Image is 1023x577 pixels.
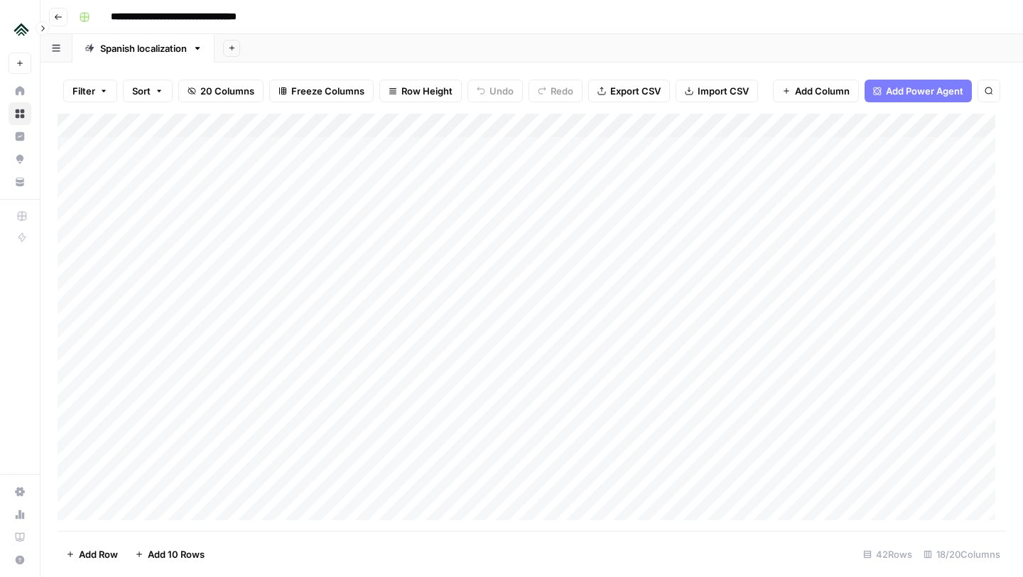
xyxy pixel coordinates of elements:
a: Usage [9,503,31,526]
span: Export CSV [610,84,661,98]
span: Row Height [401,84,453,98]
button: 20 Columns [178,80,264,102]
span: 20 Columns [200,84,254,98]
a: Settings [9,480,31,503]
span: Redo [551,84,573,98]
img: Uplisting Logo [9,16,34,42]
span: Filter [72,84,95,98]
span: Add Column [795,84,850,98]
div: 18/20 Columns [918,543,1006,566]
button: Filter [63,80,117,102]
span: Sort [132,84,151,98]
span: Add Power Agent [886,84,963,98]
a: Opportunities [9,148,31,171]
a: Insights [9,125,31,148]
button: Help + Support [9,549,31,571]
button: Sort [123,80,173,102]
a: Home [9,80,31,102]
button: Workspace: Uplisting [9,11,31,47]
button: Freeze Columns [269,80,374,102]
a: Browse [9,102,31,125]
a: Learning Hub [9,526,31,549]
button: Undo [467,80,523,102]
div: Spanish localization [100,41,187,55]
a: Your Data [9,171,31,193]
button: Add 10 Rows [126,543,213,566]
button: Redo [529,80,583,102]
span: Import CSV [698,84,749,98]
div: 42 Rows [857,543,918,566]
button: Export CSV [588,80,670,102]
button: Import CSV [676,80,758,102]
button: Add Power Agent [865,80,972,102]
button: Add Row [58,543,126,566]
span: Freeze Columns [291,84,364,98]
span: Add 10 Rows [148,547,205,561]
a: Spanish localization [72,34,215,63]
button: Add Column [773,80,859,102]
button: Row Height [379,80,462,102]
span: Undo [489,84,514,98]
span: Add Row [79,547,118,561]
